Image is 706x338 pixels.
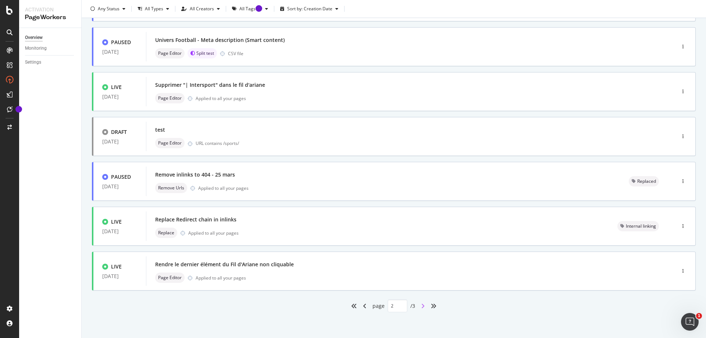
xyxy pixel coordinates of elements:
[111,263,122,270] div: LIVE
[696,313,702,319] span: 1
[25,34,43,42] div: Overview
[287,7,332,11] div: Sort by: Creation Date
[155,171,235,178] div: Remove inlinks to 404 - 25 mars
[360,300,370,312] div: angle-left
[155,36,285,44] div: Univers Football - Meta description (Smart content)
[158,141,182,145] span: Page Editor
[88,3,128,15] button: Any Status
[25,6,75,13] div: Activation
[102,49,137,55] div: [DATE]
[111,173,131,181] div: PAUSED
[15,106,22,113] div: Tooltip anchor
[102,273,137,279] div: [DATE]
[25,45,47,52] div: Monitoring
[190,7,214,11] div: All Creators
[637,179,656,184] span: Replaced
[102,228,137,234] div: [DATE]
[102,184,137,189] div: [DATE]
[158,186,184,190] span: Remove Urls
[25,58,41,66] div: Settings
[135,3,172,15] button: All Types
[155,216,236,223] div: Replace Redirect chain in inlinks
[155,126,165,134] div: test
[155,93,185,103] div: neutral label
[145,7,163,11] div: All Types
[155,138,185,148] div: neutral label
[348,300,360,312] div: angles-left
[681,313,699,331] iframe: Intercom live chat
[155,183,187,193] div: neutral label
[626,224,656,228] span: Internal linking
[25,45,76,52] a: Monitoring
[229,3,271,15] button: All TagsTooltip anchor
[98,7,120,11] div: Any Status
[178,3,223,15] button: All Creators
[158,231,174,235] span: Replace
[228,50,243,57] div: CSV file
[196,51,214,56] span: Split test
[111,128,127,136] div: DRAFT
[155,228,177,238] div: neutral label
[256,5,262,12] div: Tooltip anchor
[111,83,122,91] div: LIVE
[428,300,439,312] div: angles-right
[372,299,415,312] div: page / 3
[25,34,76,42] a: Overview
[111,218,122,225] div: LIVE
[629,176,659,186] div: neutral label
[617,221,659,231] div: neutral label
[158,96,182,100] span: Page Editor
[418,300,428,312] div: angle-right
[196,95,246,102] div: Applied to all your pages
[158,275,182,280] span: Page Editor
[239,7,262,11] div: All Tags
[155,261,294,268] div: Rendre le dernier élément du Fil d'Ariane non cliquable
[158,51,182,56] span: Page Editor
[25,13,75,22] div: PageWorkers
[155,273,185,283] div: neutral label
[196,275,246,281] div: Applied to all your pages
[25,58,76,66] a: Settings
[188,230,239,236] div: Applied to all your pages
[196,140,644,146] div: URL contains /sports/
[111,39,131,46] div: PAUSED
[277,3,341,15] button: Sort by: Creation Date
[102,139,137,145] div: [DATE]
[188,48,217,58] div: brand label
[102,94,137,100] div: [DATE]
[198,185,249,191] div: Applied to all your pages
[155,81,265,89] div: Supprimer "| Intersport" dans le fil d'ariane
[155,48,185,58] div: neutral label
